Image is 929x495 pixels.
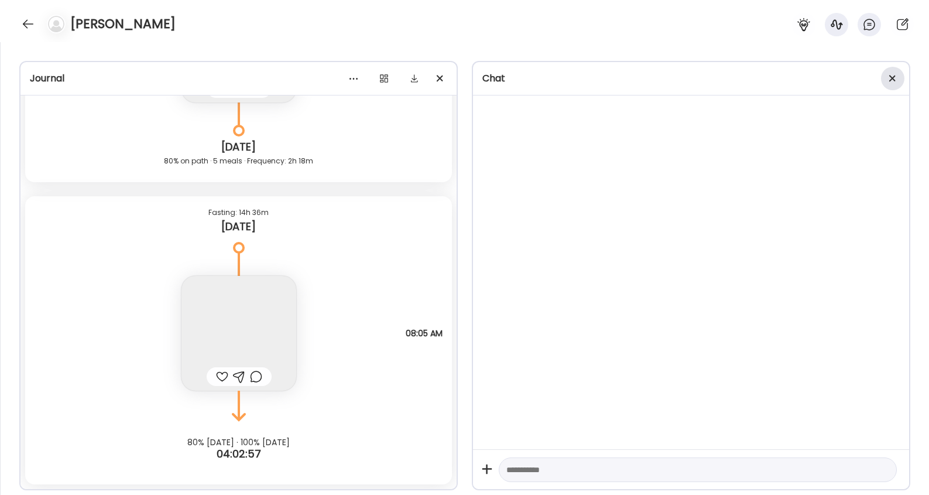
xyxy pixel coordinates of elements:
div: Fasting: 14h 36m [35,206,443,220]
div: Journal [30,71,447,86]
div: [DATE] [35,140,443,154]
div: 80% on path · 5 meals · Frequency: 2h 18m [35,154,443,168]
h4: [PERSON_NAME] [70,15,176,33]
div: 80% [DATE] · 100% [DATE] [52,438,426,447]
img: bg-avatar-default.svg [48,16,64,32]
div: 04:02:57 [52,447,426,461]
span: 08:05 AM [406,328,443,339]
div: [DATE] [35,220,443,234]
div: Chat [482,71,900,86]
